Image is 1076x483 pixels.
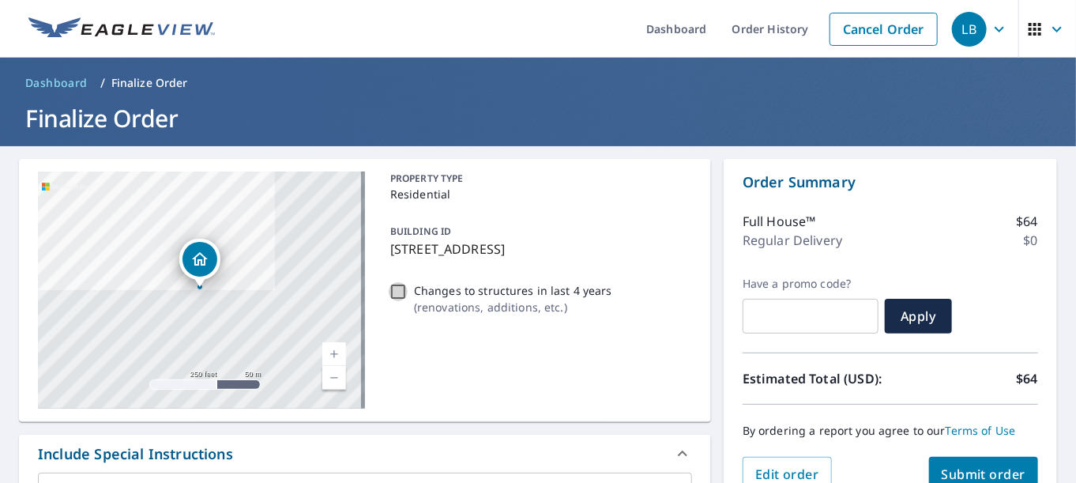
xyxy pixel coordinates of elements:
[743,231,842,250] p: Regular Delivery
[38,443,233,465] div: Include Special Instructions
[743,212,816,231] p: Full House™
[885,299,952,334] button: Apply
[19,435,711,473] div: Include Special Instructions
[179,239,220,288] div: Dropped pin, building 1, Residential property, 9106 Forest St Lafayette, IN 47905
[19,70,1057,96] nav: breadcrumb
[897,308,939,325] span: Apply
[322,342,346,366] a: Current Level 17, Zoom In
[942,466,1026,483] span: Submit order
[743,172,1038,193] p: Order Summary
[743,369,890,388] p: Estimated Total (USD):
[390,172,686,186] p: PROPERTY TYPE
[25,75,88,91] span: Dashboard
[28,17,215,41] img: EV Logo
[830,13,938,46] a: Cancel Order
[1024,231,1038,250] p: $0
[952,12,987,47] div: LB
[743,424,1038,438] p: By ordering a report you agree to our
[414,299,612,315] p: ( renovations, additions, etc. )
[1017,369,1038,388] p: $64
[390,186,686,202] p: Residential
[946,423,1016,438] a: Terms of Use
[414,282,612,299] p: Changes to structures in last 4 years
[19,70,94,96] a: Dashboard
[19,102,1057,134] h1: Finalize Order
[390,225,451,238] p: BUILDING ID
[100,74,105,92] li: /
[743,277,878,291] label: Have a promo code?
[755,466,819,483] span: Edit order
[1017,212,1038,231] p: $64
[111,75,188,91] p: Finalize Order
[390,240,686,258] p: [STREET_ADDRESS]
[322,366,346,390] a: Current Level 17, Zoom Out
